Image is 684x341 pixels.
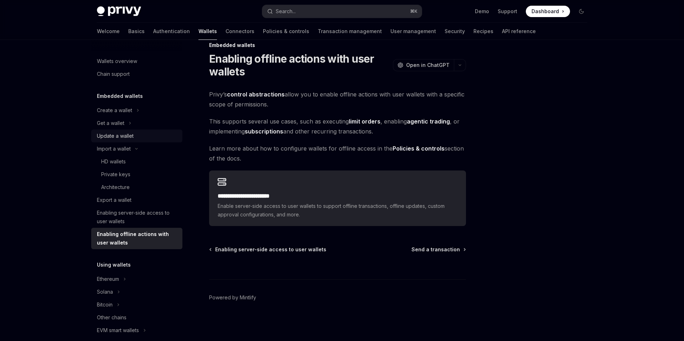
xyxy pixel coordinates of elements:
[276,7,296,16] div: Search...
[97,145,131,153] div: Import a wallet
[97,275,119,283] div: Ethereum
[475,8,489,15] a: Demo
[410,9,418,14] span: ⌘ K
[91,68,182,80] a: Chain support
[97,6,141,16] img: dark logo
[526,6,570,17] a: Dashboard
[97,119,124,127] div: Get a wallet
[97,57,137,65] div: Wallets overview
[153,23,190,40] a: Authentication
[209,42,466,49] div: Embedded wallets
[97,261,131,269] h5: Using wallets
[91,194,182,206] a: Export a wallet
[349,118,380,125] strong: limit orders
[91,55,182,68] a: Wallets overview
[198,23,217,40] a: Wallets
[209,170,466,226] a: **** **** **** **** ****Enable server-side access to user wallets to support offline transactions...
[263,23,309,40] a: Policies & controls
[97,132,134,140] div: Update a wallet
[407,118,450,125] strong: agentic trading
[498,8,517,15] a: Support
[209,52,390,78] h1: Enabling offline actions with user wallets
[97,23,120,40] a: Welcome
[209,89,466,109] span: Privy’s allow you to enable offline actions with user wallets with a specific scope of permissions.
[210,246,326,253] a: Enabling server-side access to user wallets
[406,62,450,69] span: Open in ChatGPT
[318,23,382,40] a: Transaction management
[209,294,256,301] a: Powered by Mintlify
[97,70,130,78] div: Chain support
[411,246,465,253] a: Send a transaction
[91,155,182,168] a: HD wallets
[97,288,113,296] div: Solana
[91,168,182,181] a: Private keys
[101,157,126,166] div: HD wallets
[445,23,465,40] a: Security
[97,313,126,322] div: Other chains
[390,23,436,40] a: User management
[411,246,460,253] span: Send a transaction
[97,209,178,226] div: Enabling server-side access to user wallets
[393,145,445,152] strong: Policies & controls
[215,246,326,253] span: Enabling server-side access to user wallets
[97,196,131,204] div: Export a wallet
[262,5,422,18] button: Search...⌘K
[97,92,143,100] h5: Embedded wallets
[91,311,182,324] a: Other chains
[91,228,182,249] a: Enabling offline actions with user wallets
[473,23,493,40] a: Recipes
[226,23,254,40] a: Connectors
[97,300,113,309] div: Bitcoin
[97,106,132,115] div: Create a wallet
[576,6,587,17] button: Toggle dark mode
[91,130,182,142] a: Update a wallet
[91,206,182,228] a: Enabling server-side access to user wallets
[218,202,457,219] span: Enable server-side access to user wallets to support offline transactions, offline updates, custo...
[532,8,559,15] span: Dashboard
[209,116,466,136] span: This supports several use cases, such as executing , enabling , or implementing and other recurri...
[101,183,130,192] div: Architecture
[97,326,139,335] div: EVM smart wallets
[245,128,283,135] strong: subscriptions
[97,230,178,247] div: Enabling offline actions with user wallets
[393,59,454,71] button: Open in ChatGPT
[227,91,285,98] a: control abstractions
[502,23,536,40] a: API reference
[209,143,466,163] span: Learn more about how to configure wallets for offline access in the section of the docs.
[91,181,182,194] a: Architecture
[128,23,145,40] a: Basics
[101,170,130,179] div: Private keys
